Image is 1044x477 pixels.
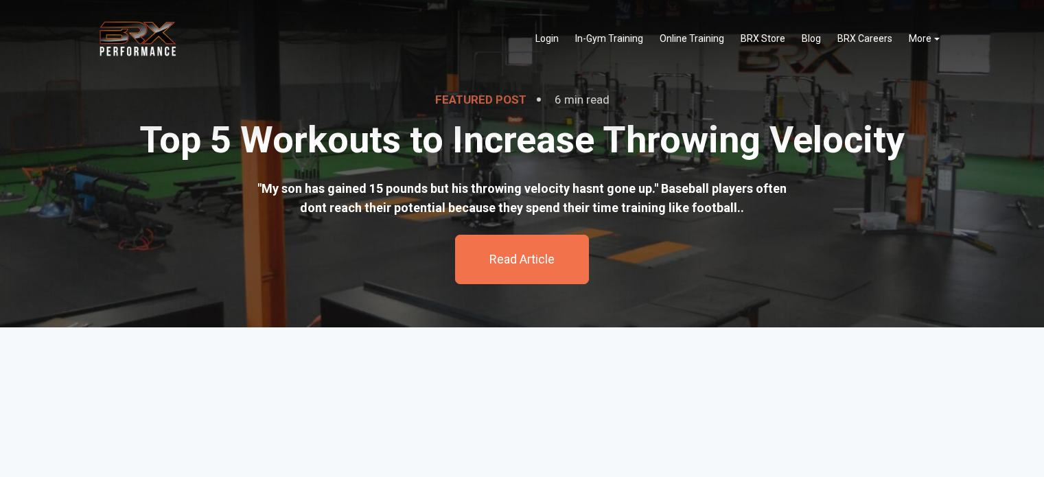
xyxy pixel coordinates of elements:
a: Login [527,25,567,53]
a: Read Article [489,252,555,267]
div: Navigation Menu [527,25,948,53]
span: "My son has gained 15 pounds but his throwing velocity hasnt gone up." Baseball players often don... [257,181,787,215]
a: Blog [793,25,829,53]
a: More [901,25,948,53]
a: Online Training [651,25,732,53]
a: BRX Store [732,25,793,53]
a: In-Gym Training [567,25,651,53]
a: BRX Careers [829,25,901,53]
img: BRX Transparent Logo-2 [97,18,179,60]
